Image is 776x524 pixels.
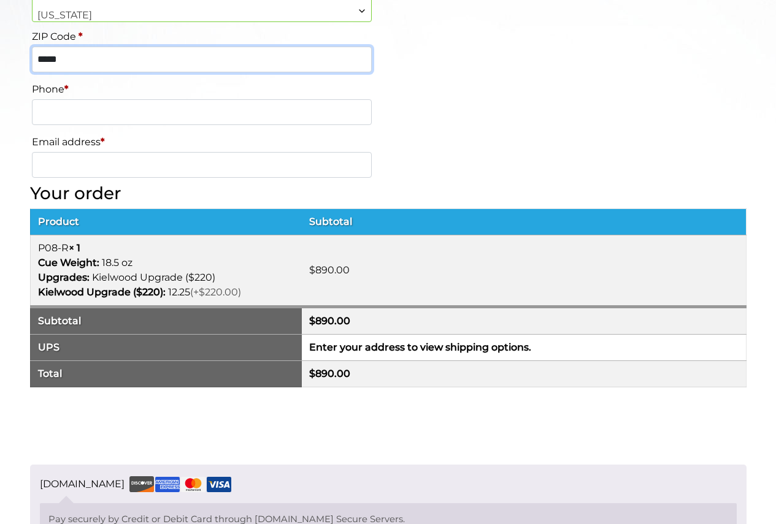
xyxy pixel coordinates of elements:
span: $ [309,264,315,276]
dt: Upgrades: [38,270,90,285]
img: discover [129,476,154,492]
bdi: 890.00 [309,368,350,379]
th: UPS [30,335,302,361]
p: Kielwood Upgrade ($220) [38,270,295,285]
p: 18.5 oz [38,256,295,270]
strong: × 1 [69,242,80,254]
td: Enter your address to view shipping options. [302,335,746,361]
img: amex [155,477,180,492]
iframe: reCAPTCHA [30,402,217,450]
span: $ [309,315,315,327]
td: P08-R [30,235,302,307]
dt: Cue Weight: [38,256,99,270]
dt: Kielwood Upgrade ($220): [38,285,166,300]
th: Subtotal [30,307,302,335]
label: [DOMAIN_NAME] [40,474,231,494]
h3: Your order [30,183,747,204]
span: (+$220.00) [190,286,241,298]
bdi: 890.00 [309,264,350,276]
label: Email address [32,132,372,152]
img: mastercard [181,477,206,492]
label: ZIP Code [32,27,372,47]
th: Product [30,209,302,235]
label: Phone [32,80,372,99]
bdi: 890.00 [309,315,350,327]
th: Total [30,361,302,387]
img: visa [207,477,231,492]
span: $ [309,368,315,379]
p: 12.25 [38,285,295,300]
th: Subtotal [302,209,746,235]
